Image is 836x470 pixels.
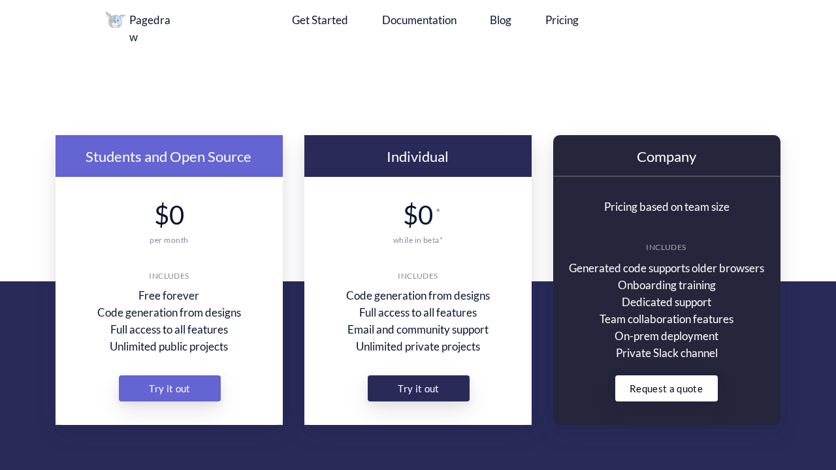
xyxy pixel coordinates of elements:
div: Code generation from designs [88,304,249,321]
div: Individual [349,148,487,165]
div: Team collaboration features [565,311,768,328]
div: INCLUDES [398,271,438,281]
div: Request a quote [620,375,713,401]
div: Full access to all features [328,304,508,321]
a: Pagedraw [106,12,197,45]
div: On-prem deployment [565,328,768,345]
div: INCLUDES [149,271,189,281]
a: Request a quote [615,375,718,401]
div: Company [627,148,706,165]
div: Students and Open Source [83,148,254,165]
div: while in beta* [378,235,458,245]
div: per month [144,235,194,245]
div: Try it out [142,375,197,401]
div: Email and community support [328,321,508,338]
div: Private Slack channel [565,345,768,362]
div: Free forever [88,287,249,304]
a: Try it out [119,375,221,401]
div: Pricing based on team size [583,198,750,215]
div: INCLUDES [646,242,686,252]
div: Pagedraw [129,12,178,45]
div: $0 [402,198,433,231]
div: Unlimited public projects [88,338,249,355]
div: Onboarding training [565,277,768,294]
div: Full access to all features [88,321,249,338]
img: image.png [106,12,125,28]
a: Try it out [368,375,470,401]
div: $0 [153,198,184,231]
div: Dedicated support [565,294,768,311]
div: Generated code supports older browsers [565,260,768,277]
a: Get Started [292,12,348,29]
div: Unlimited private projects [328,338,508,355]
a: Pricing [545,12,579,29]
a: Documentation [382,12,457,29]
div: Try it out [391,375,446,401]
a: Blog [490,12,512,29]
div: Code generation from designs [328,287,508,304]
